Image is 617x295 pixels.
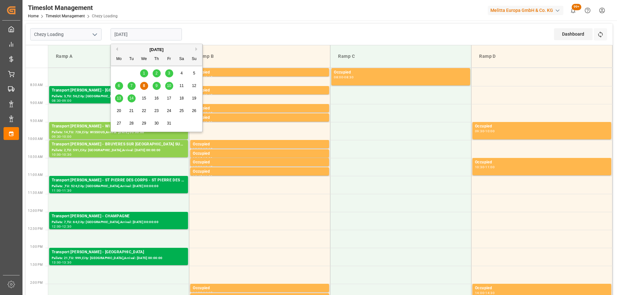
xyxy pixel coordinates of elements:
div: Ramp A [53,50,184,62]
button: Melitta Europa GmbH & Co. KG [488,4,566,16]
div: Pallets: 14,TU: 728,City: WISSOUS,Arrival: [DATE] 00:00:00 [52,130,185,135]
span: 3 [168,71,170,75]
div: Transport [PERSON_NAME] - [GEOGRAPHIC_DATA] [52,249,185,256]
div: 11:00 [485,166,495,169]
span: 26 [192,108,196,113]
div: 11:30 [62,189,71,192]
button: Next Month [195,47,199,51]
div: Choose Tuesday, October 7th, 2025 [128,82,136,90]
div: month 2025-10 [113,67,201,130]
div: Ramp C [335,50,466,62]
div: Choose Friday, October 17th, 2025 [165,94,173,102]
span: 11:00 AM [28,173,43,177]
div: Choose Sunday, October 26th, 2025 [190,107,198,115]
span: 10 [167,83,171,88]
div: 08:45 [203,94,212,97]
div: 11:00 [52,189,61,192]
span: 29 [142,121,146,126]
input: DD-MM-YYYY [111,28,182,40]
div: Choose Monday, October 20th, 2025 [115,107,123,115]
span: 22 [142,108,146,113]
span: 20 [117,108,121,113]
span: 14 [129,96,133,100]
span: 19 [192,96,196,100]
span: 21 [129,108,133,113]
div: Transport [PERSON_NAME] - CHAMPAGNE [52,213,185,220]
span: 2:00 PM [30,281,43,284]
span: 13 [117,96,121,100]
span: 24 [167,108,171,113]
button: Help Center [580,3,595,18]
span: 1 [143,71,145,75]
div: Occupied [193,141,326,148]
div: Occupied [193,151,326,157]
div: 10:15 [193,157,202,160]
span: 31 [167,121,171,126]
div: Mo [115,55,123,63]
span: 12:30 PM [28,227,43,230]
div: 10:30 [62,153,71,156]
div: - [343,76,344,79]
div: Choose Sunday, October 5th, 2025 [190,69,198,77]
div: - [484,291,485,294]
div: Occupied [193,159,326,166]
span: 9:00 AM [30,101,43,105]
span: 2 [156,71,158,75]
div: 08:30 [52,99,61,102]
div: Choose Wednesday, October 15th, 2025 [140,94,148,102]
span: 17 [167,96,171,100]
div: 09:30 [475,130,484,133]
div: Choose Friday, October 3rd, 2025 [165,69,173,77]
span: 99+ [572,4,581,10]
div: Transport [PERSON_NAME] - [GEOGRAPHIC_DATA] - [GEOGRAPHIC_DATA] [52,87,185,94]
div: Melitta Europa GmbH & Co. KG [488,6,563,15]
div: 08:15 [203,76,212,79]
div: Choose Monday, October 27th, 2025 [115,119,123,127]
div: - [202,291,203,294]
div: 10:30 [203,157,212,160]
div: 12:00 [52,225,61,228]
div: Choose Thursday, October 30th, 2025 [153,119,161,127]
div: Ramp D [477,50,607,62]
div: Choose Thursday, October 23rd, 2025 [153,107,161,115]
div: 10:45 [193,175,202,178]
div: Choose Wednesday, October 22nd, 2025 [140,107,148,115]
div: Occupied [193,285,326,291]
div: Choose Wednesday, October 8th, 2025 [140,82,148,90]
input: Type to search/select [30,28,102,40]
div: 13:30 [62,261,71,264]
div: 10:45 [203,166,212,169]
span: 11 [179,83,183,88]
div: 10:00 [485,130,495,133]
div: Choose Wednesday, October 29th, 2025 [140,119,148,127]
div: 10:00 [193,148,202,151]
div: 10:00 [62,135,71,138]
div: 08:30 [344,76,353,79]
div: 08:00 [334,76,343,79]
a: Home [28,14,39,18]
span: 25 [179,108,183,113]
div: Occupied [334,69,468,76]
span: 8:30 AM [30,83,43,87]
div: Choose Tuesday, October 28th, 2025 [128,119,136,127]
div: Pallets: 21,TU: 999,City: [GEOGRAPHIC_DATA],Arrival: [DATE] 00:00:00 [52,256,185,261]
a: Timeslot Management [46,14,85,18]
div: Choose Tuesday, October 21st, 2025 [128,107,136,115]
div: 09:30 [203,121,212,124]
div: [DATE] [111,47,202,53]
div: - [61,261,62,264]
div: 09:00 [62,99,71,102]
div: Sa [178,55,186,63]
span: 1:30 PM [30,263,43,266]
div: Choose Thursday, October 16th, 2025 [153,94,161,102]
span: 1:00 PM [30,245,43,248]
span: 30 [154,121,158,126]
div: 11:00 [203,175,212,178]
div: - [61,189,62,192]
button: open menu [90,30,99,39]
div: Timeslot Management [28,3,118,13]
div: We [140,55,148,63]
div: Choose Monday, October 13th, 2025 [115,94,123,102]
span: 10:00 AM [28,137,43,141]
div: Occupied [193,87,326,94]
